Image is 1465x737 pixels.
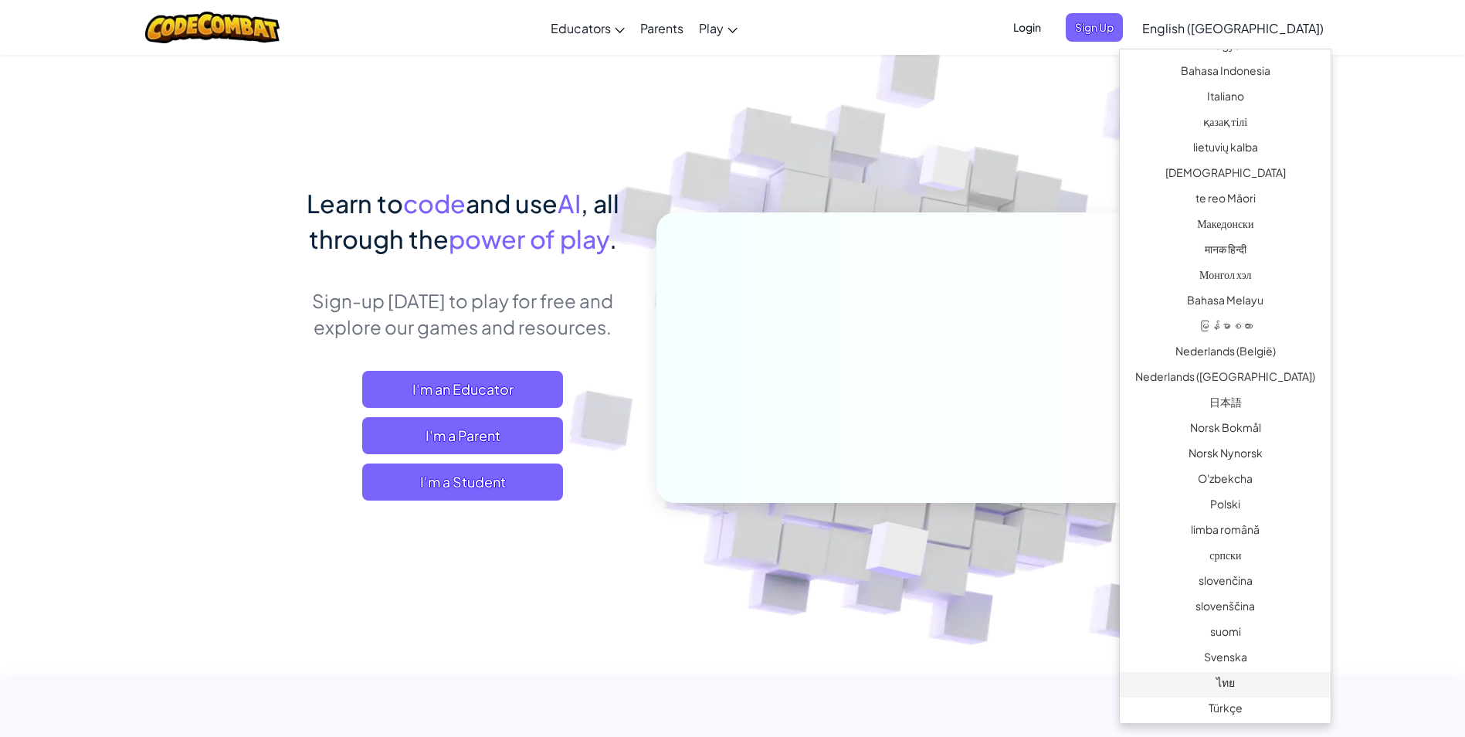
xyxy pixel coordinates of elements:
a: српски [1120,545,1331,570]
a: မြန်မာစကား [1120,315,1331,341]
a: Монгол хэл [1120,264,1331,290]
a: Türkçe [1120,698,1331,723]
a: Play [691,7,745,49]
a: Bahasa Melayu [1120,290,1331,315]
a: Македонски [1120,213,1331,239]
a: O'zbekcha [1120,468,1331,494]
a: Educators [543,7,632,49]
a: मानक हिन्दी [1120,239,1331,264]
a: 日本語 [1120,392,1331,417]
a: limba română [1120,519,1331,545]
a: suomi [1120,621,1331,647]
button: Sign Up [1066,13,1123,42]
a: I'm a Parent [362,417,563,454]
span: English ([GEOGRAPHIC_DATA]) [1142,20,1324,36]
a: Parents [632,7,691,49]
a: Bahasa Indonesia [1120,60,1331,86]
span: code [403,188,466,219]
a: Nederlands (België) [1120,341,1331,366]
a: қазақ тілі [1120,111,1331,137]
span: power of play [449,223,609,254]
a: slovenčina [1120,570,1331,596]
a: Norsk Nynorsk [1120,443,1331,468]
a: slovenščina [1120,596,1331,621]
a: te reo Māori [1120,188,1331,213]
a: Polski [1120,494,1331,519]
a: Nederlands ([GEOGRAPHIC_DATA]) [1120,366,1331,392]
span: AI [558,188,581,219]
a: ไทย [1120,672,1331,698]
a: [DEMOGRAPHIC_DATA] [1120,162,1331,188]
img: Overlap cubes [890,115,1001,230]
a: lietuvių kalba [1120,137,1331,162]
span: Learn to [307,188,403,219]
a: Svenska [1120,647,1331,672]
a: I'm an Educator [362,371,563,408]
span: . [609,223,617,254]
span: Play [699,20,724,36]
span: Educators [551,20,611,36]
a: Norsk Bokmål [1120,417,1331,443]
a: Italiano [1120,86,1331,111]
button: Login [1004,13,1050,42]
img: Overlap cubes [827,489,965,617]
span: and use [466,188,558,219]
img: CodeCombat logo [145,12,280,43]
a: English ([GEOGRAPHIC_DATA]) [1134,7,1331,49]
p: Sign-up [DATE] to play for free and explore our games and resources. [293,287,633,340]
button: I'm a Student [362,464,563,501]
